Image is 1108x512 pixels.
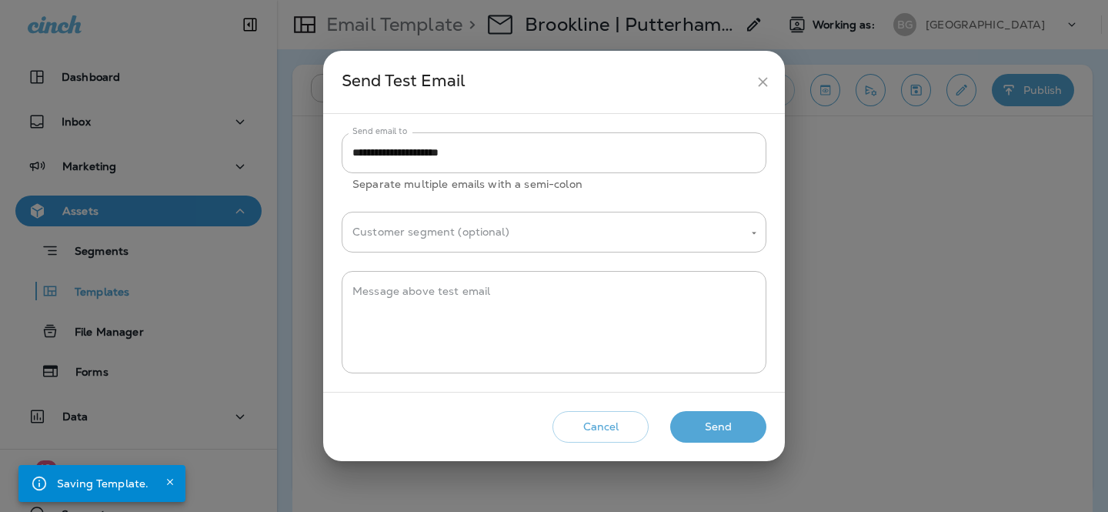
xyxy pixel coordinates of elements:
[670,411,766,443] button: Send
[747,226,761,240] button: Open
[161,473,179,491] button: Close
[552,411,649,443] button: Cancel
[352,176,756,193] p: Separate multiple emails with a semi-colon
[342,68,749,96] div: Send Test Email
[352,125,407,137] label: Send email to
[57,470,149,497] div: Saving Template.
[749,68,777,96] button: close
